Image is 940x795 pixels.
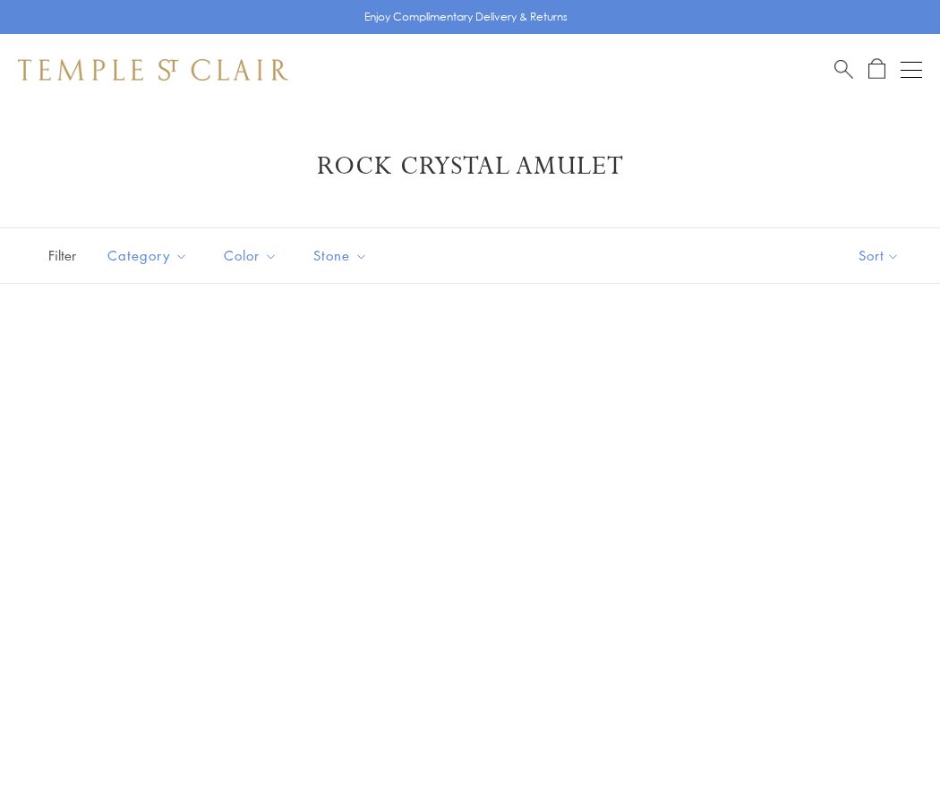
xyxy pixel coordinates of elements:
[18,59,288,81] img: Temple St. Clair
[868,58,885,81] a: Open Shopping Bag
[300,235,381,276] button: Stone
[304,244,381,267] span: Stone
[45,150,895,183] h1: Rock Crystal Amulet
[94,235,201,276] button: Category
[834,58,853,81] a: Search
[818,228,940,283] button: Show sort by
[210,235,291,276] button: Color
[901,59,922,81] button: Open navigation
[215,244,291,267] span: Color
[364,8,568,26] p: Enjoy Complimentary Delivery & Returns
[98,244,201,267] span: Category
